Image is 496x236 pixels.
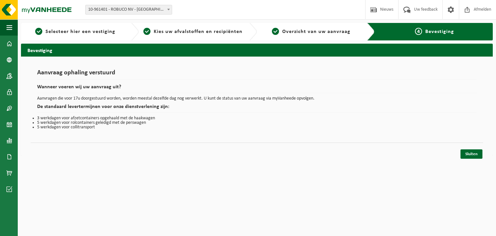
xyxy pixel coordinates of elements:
span: Selecteer hier een vestiging [46,29,115,34]
p: Aanvragen die voor 17u doorgestuurd worden, worden meestal dezelfde dag nog verwerkt. U kunt de s... [37,96,477,101]
li: 5 werkdagen voor rolcontainers geledigd met de perswagen [37,121,477,125]
h1: Aanvraag ophaling verstuurd [37,70,477,80]
span: 2 [143,28,150,35]
li: 3 werkdagen voor afzetcontainers opgehaald met de haakwagen [37,116,477,121]
h2: Bevestiging [21,44,493,56]
h2: De standaard levertermijnen voor onze dienstverlening zijn: [37,104,477,113]
iframe: chat widget [3,222,108,236]
span: Kies uw afvalstoffen en recipiënten [154,29,243,34]
span: Bevestiging [425,29,454,34]
span: 10-961401 - ROBUCO NV - BUGGENHOUT [85,5,172,15]
span: 1 [35,28,42,35]
span: 10-961401 - ROBUCO NV - BUGGENHOUT [86,5,172,14]
span: 4 [415,28,422,35]
a: 3Overzicht van uw aanvraag [260,28,362,36]
span: Overzicht van uw aanvraag [282,29,350,34]
a: 2Kies uw afvalstoffen en recipiënten [142,28,244,36]
li: 5 werkdagen voor collitransport [37,125,477,130]
a: 1Selecteer hier een vestiging [24,28,126,36]
h2: Wanneer voeren wij uw aanvraag uit? [37,84,477,93]
span: 3 [272,28,279,35]
a: Sluiten [460,149,482,159]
